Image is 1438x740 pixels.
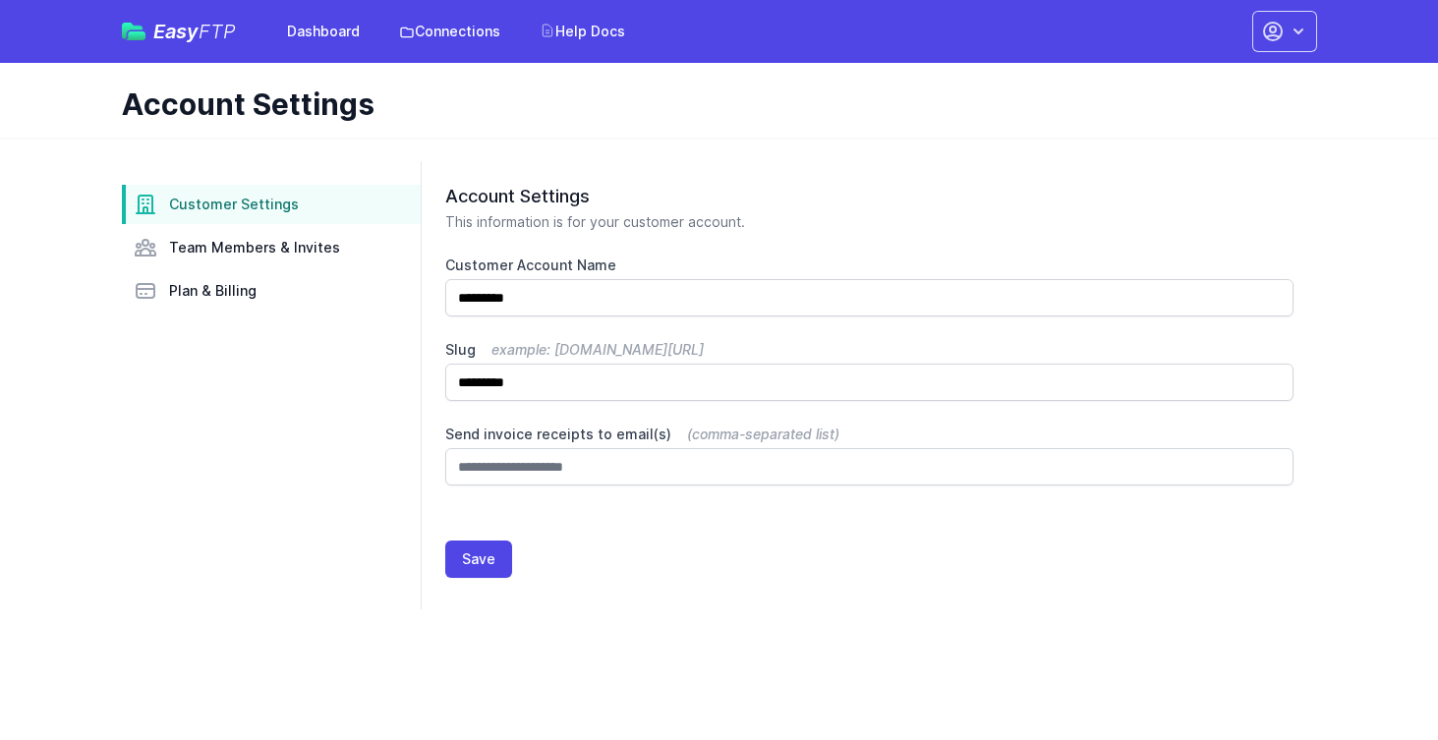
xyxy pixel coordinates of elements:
p: This information is for your customer account. [445,212,1294,232]
label: Slug [445,340,1294,360]
label: Send invoice receipts to email(s) [445,425,1294,444]
span: Plan & Billing [169,281,257,301]
h2: Account Settings [445,185,1294,208]
span: (comma-separated list) [687,426,839,442]
a: Team Members & Invites [122,228,421,267]
a: Help Docs [528,14,637,49]
span: Team Members & Invites [169,238,340,257]
a: Plan & Billing [122,271,421,311]
a: Customer Settings [122,185,421,224]
span: example: [DOMAIN_NAME][URL] [491,341,704,358]
span: Easy [153,22,236,41]
label: Customer Account Name [445,256,1294,275]
span: Customer Settings [169,195,299,214]
button: Save [445,541,512,578]
h1: Account Settings [122,86,1301,122]
a: EasyFTP [122,22,236,41]
span: FTP [199,20,236,43]
a: Dashboard [275,14,372,49]
a: Connections [387,14,512,49]
img: easyftp_logo.png [122,23,145,40]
